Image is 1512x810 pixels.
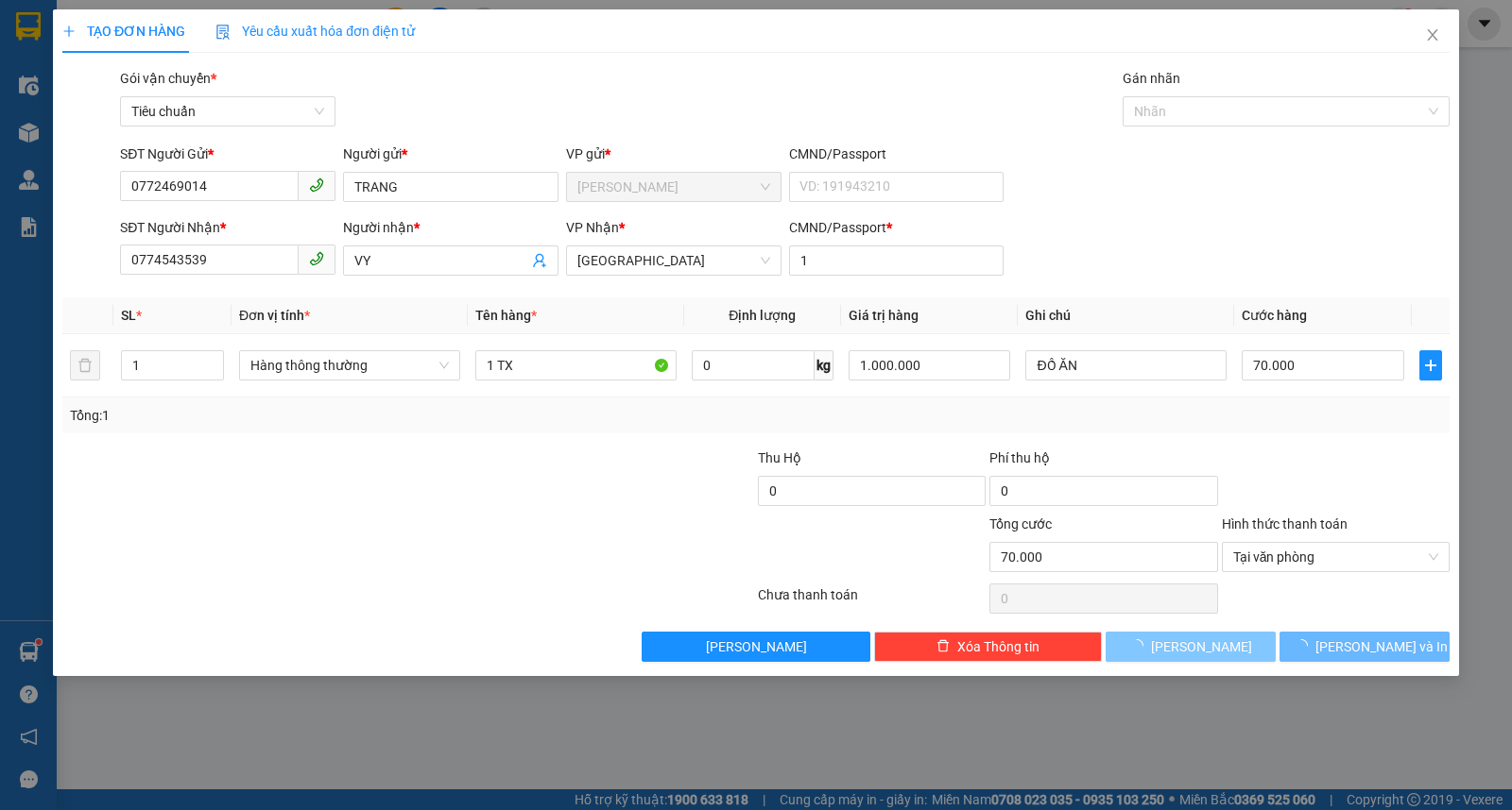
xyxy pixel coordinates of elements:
[1018,297,1234,334] th: Ghi chú
[1025,350,1227,380] input: Ghi Chú
[1151,636,1252,657] span: [PERSON_NAME]
[1420,358,1441,373] span: plus
[120,71,216,86] span: Gói vận chuyển
[1280,632,1450,662] button: [PERSON_NAME] và In
[577,246,770,275] span: Đà Nẵng
[70,350,100,380] button: delete
[1242,308,1307,323] span: Cước hàng
[250,351,449,380] span: Hàng thông thường
[642,632,869,662] button: [PERSON_NAME]
[1295,639,1315,652] span: loading
[239,308,310,323] span: Đơn vị tính
[1130,639,1151,652] span: loading
[309,251,324,266] span: phone
[789,217,1005,238] div: CMND/Passport
[120,217,335,238] div: SĐT Người Nhận
[849,350,1010,380] input: 0
[475,350,677,380] input: VD: Bàn, Ghế
[989,516,1052,532] span: Tổng cước
[1106,632,1276,662] button: [PERSON_NAME]
[215,24,415,39] span: Yêu cầu xuất hóa đơn điện tử
[215,25,231,40] img: icon
[577,173,770,201] span: Tuy Hòa
[849,308,919,323] span: Giá trị hàng
[1425,27,1440,42] span: close
[566,143,782,164] div: VP gửi
[706,636,807,657] span: [PERSON_NAME]
[789,143,1005,164] div: CMND/Passport
[121,308,136,323] span: SL
[131,97,324,126] span: Tiêu chuẩn
[1233,543,1438,571] span: Tại văn phòng
[756,584,988,617] div: Chưa thanh toán
[62,25,76,38] span: plus
[758,450,801,465] span: Thu Hộ
[1123,71,1180,86] label: Gán nhãn
[1406,9,1459,62] button: Close
[532,253,547,268] span: user-add
[815,350,833,380] span: kg
[1222,516,1348,532] label: Hình thức thanh toán
[874,632,1102,662] button: deleteXóa Thông tin
[62,24,185,39] span: TẠO ĐƠN HÀNG
[1315,636,1448,657] span: [PERSON_NAME] và In
[120,143,335,164] div: SĐT Người Gửi
[1419,350,1442,380] button: plus
[936,639,950,654] span: delete
[729,308,796,323] span: Định lượng
[566,220,619,235] span: VP Nhận
[343,143,558,164] div: Người gửi
[989,447,1217,476] div: Phí thu hộ
[343,217,558,238] div: Người nhận
[475,308,537,323] span: Tên hàng
[309,177,324,193] span: phone
[957,636,1039,657] span: Xóa Thông tin
[70,405,585,426] div: Tổng: 1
